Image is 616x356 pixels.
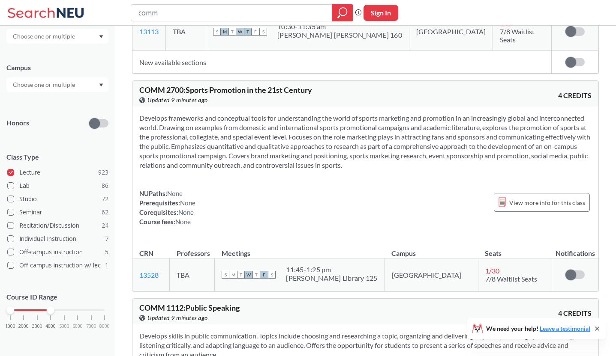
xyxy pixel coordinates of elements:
span: 72 [102,194,108,204]
svg: magnifying glass [337,7,348,19]
span: 5 [105,247,108,257]
p: Course ID Range [6,292,108,302]
span: T [252,271,260,279]
span: None [167,190,183,197]
span: W [245,271,252,279]
span: M [229,271,237,279]
span: 3000 [32,324,42,329]
td: [GEOGRAPHIC_DATA] [385,258,478,291]
span: 7000 [86,324,96,329]
span: None [175,218,191,225]
span: 4 CREDITS [558,309,592,318]
label: Lab [7,180,108,191]
span: S [268,271,276,279]
span: F [252,28,259,36]
input: Choose one or multiple [9,31,81,42]
span: Updated 9 minutes ago [147,313,208,323]
input: Choose one or multiple [9,80,81,90]
th: Campus [385,240,478,258]
td: New available sections [132,51,552,74]
td: TBA [170,258,215,291]
span: 86 [102,181,108,190]
label: Studio [7,193,108,205]
span: F [260,271,268,279]
span: 7/8 Waitlist Seats [500,27,535,44]
label: Lecture [7,167,108,178]
div: [PERSON_NAME] [PERSON_NAME] 160 [277,31,402,39]
label: Off-campus instruction w/ lec [7,260,108,271]
span: 1 / 30 [485,267,499,275]
input: Class, professor, course number, "phrase" [138,6,326,20]
span: None [180,199,195,207]
td: [GEOGRAPHIC_DATA] [409,12,493,51]
span: 1000 [5,324,15,329]
span: 7/8 Waitlist Seats [485,275,537,283]
th: Notifications [552,240,598,258]
a: Leave a testimonial [540,325,590,332]
div: Campus [6,63,108,72]
span: View more info for this class [509,197,585,208]
p: Honors [6,118,29,128]
span: 4 CREDITS [558,91,592,100]
svg: Dropdown arrow [99,83,103,87]
span: 24 [102,221,108,230]
svg: Dropdown arrow [99,35,103,39]
span: Updated 9 minutes ago [147,95,208,105]
span: COMM 1112 : Public Speaking [139,303,240,312]
span: 2000 [18,324,29,329]
div: 10:30 - 11:35 am [277,22,402,31]
span: S [222,271,229,279]
div: [PERSON_NAME] Library 125 [286,274,377,282]
span: T [228,28,236,36]
button: Sign In [364,5,398,21]
span: 62 [102,208,108,217]
div: Dropdown arrow [6,29,108,44]
a: 13528 [139,271,159,279]
td: TBA [166,12,206,51]
span: 1 [105,261,108,270]
th: Seats [478,240,552,258]
span: 5000 [59,324,69,329]
span: We need your help! [486,326,590,332]
label: Individual Instruction [7,233,108,244]
span: 923 [98,168,108,177]
label: Seminar [7,207,108,218]
span: S [213,28,221,36]
span: 6000 [72,324,83,329]
div: CRN [139,249,153,258]
span: Class Type [6,152,108,162]
span: S [259,28,267,36]
label: Off-campus instruction [7,246,108,258]
span: 7 [105,234,108,243]
label: Recitation/Discussion [7,220,108,231]
span: 8000 [99,324,110,329]
span: M [221,28,228,36]
span: COMM 2700 : Sports Promotion in the 21st Century [139,85,312,95]
section: Develops frameworks and conceptual tools for understanding the world of sports marketing and prom... [139,113,592,170]
span: 4000 [45,324,56,329]
div: 11:45 - 1:25 pm [286,265,377,274]
th: Meetings [215,240,385,258]
span: W [236,28,244,36]
a: 13113 [139,27,159,36]
div: magnifying glass [332,4,353,21]
th: Professors [170,240,215,258]
div: NUPaths: Prerequisites: Corequisites: Course fees: [139,189,195,226]
span: None [178,208,194,216]
span: T [244,28,252,36]
div: Dropdown arrow [6,77,108,92]
span: T [237,271,245,279]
